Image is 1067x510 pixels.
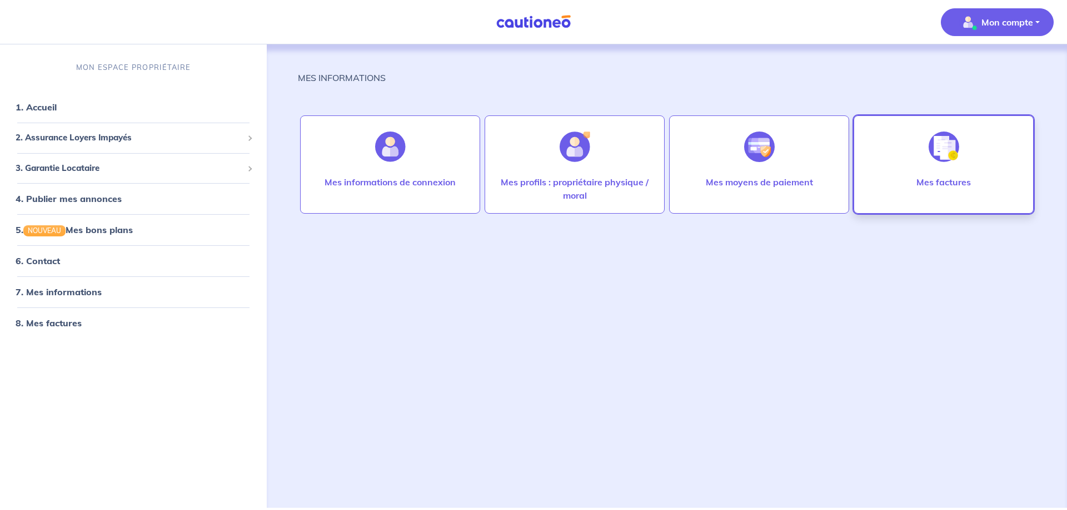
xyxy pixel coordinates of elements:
p: Mon compte [981,16,1033,29]
span: 3. Garantie Locataire [16,162,243,175]
a: 6. Contact [16,255,60,266]
div: 6. Contact [4,250,262,272]
img: illu_account_valid_menu.svg [959,13,977,31]
a: 8. Mes factures [16,317,82,329]
a: 4. Publier mes annonces [16,193,122,204]
p: Mes factures [916,175,971,189]
p: Mes informations de connexion [325,175,456,189]
img: illu_credit_card_no_anim.svg [744,132,775,162]
img: illu_account.svg [375,132,406,162]
div: 1. Accueil [4,96,262,118]
img: illu_account_add.svg [560,132,590,162]
p: MON ESPACE PROPRIÉTAIRE [76,62,191,73]
a: 1. Accueil [16,102,57,113]
p: Mes profils : propriétaire physique / moral [496,175,653,202]
div: 3. Garantie Locataire [4,158,262,179]
a: 7. Mes informations [16,286,102,297]
p: MES INFORMATIONS [298,71,386,84]
a: 5.NOUVEAUMes bons plans [16,224,133,235]
button: illu_account_valid_menu.svgMon compte [941,8,1054,36]
span: 2. Assurance Loyers Impayés [16,132,243,144]
div: 8. Mes factures [4,312,262,334]
div: 5.NOUVEAUMes bons plans [4,219,262,241]
img: illu_invoice.svg [929,132,959,162]
p: Mes moyens de paiement [706,175,813,189]
img: Cautioneo [492,15,575,29]
div: 2. Assurance Loyers Impayés [4,127,262,149]
div: 4. Publier mes annonces [4,188,262,210]
div: 7. Mes informations [4,281,262,303]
